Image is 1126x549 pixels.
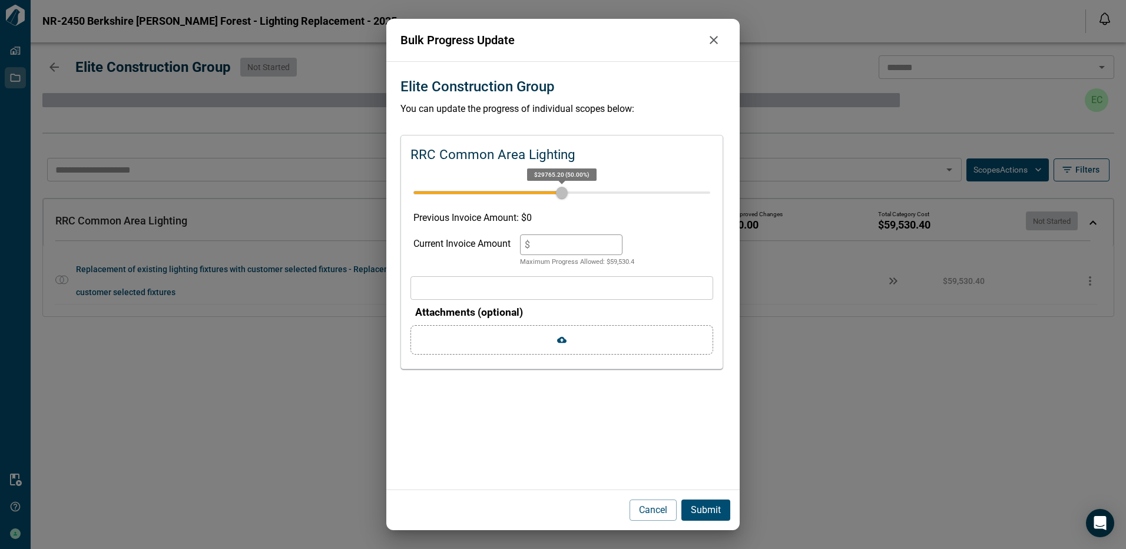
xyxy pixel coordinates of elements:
[691,503,721,517] p: Submit
[410,145,575,165] p: RRC Common Area Lighting
[413,211,710,225] p: Previous Invoice Amount: $ 0
[415,305,713,320] p: Attachments (optional)
[1086,509,1114,537] div: Open Intercom Messenger
[413,234,511,267] div: Current Invoice Amount
[525,239,530,250] span: $
[630,500,677,521] button: Cancel
[681,500,730,521] button: Submit
[639,503,667,517] p: Cancel
[400,76,554,97] p: Elite Construction Group
[520,257,634,267] p: Maximum Progress Allowed: $ 59,530.4
[400,102,726,116] p: You can update the progress of individual scopes below:
[400,31,702,49] p: Bulk Progress Update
